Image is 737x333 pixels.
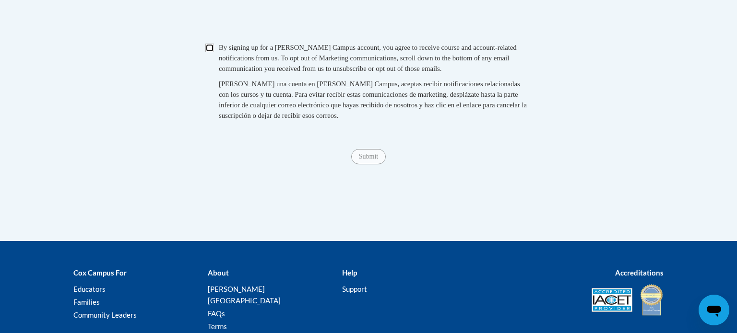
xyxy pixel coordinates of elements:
[73,285,106,293] a: Educators
[699,295,729,325] iframe: Button to launch messaging window, conversation in progress
[208,322,227,331] a: Terms
[208,268,229,277] b: About
[73,310,137,319] a: Community Leaders
[73,268,127,277] b: Cox Campus For
[351,149,386,164] input: Submit
[219,80,527,119] span: [PERSON_NAME] una cuenta en [PERSON_NAME] Campus, aceptas recibir notificaciones relacionadas con...
[592,288,632,312] img: Accredited IACET® Provider
[342,285,367,293] a: Support
[219,44,517,72] span: By signing up for a [PERSON_NAME] Campus account, you agree to receive course and account-related...
[208,285,281,305] a: [PERSON_NAME][GEOGRAPHIC_DATA]
[73,298,100,306] a: Families
[342,268,357,277] b: Help
[615,268,664,277] b: Accreditations
[208,309,225,318] a: FAQs
[640,283,664,317] img: IDA® Accredited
